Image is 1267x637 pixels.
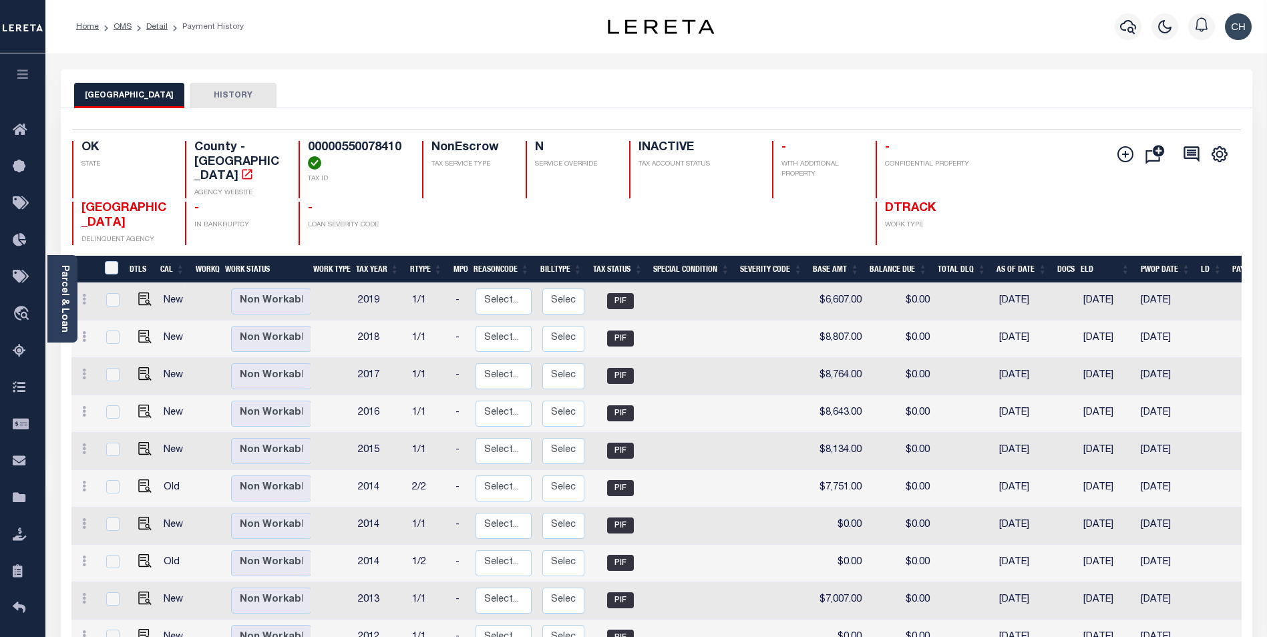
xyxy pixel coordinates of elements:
td: 1/1 [407,395,450,433]
h4: NonEscrow [431,141,510,156]
td: [DATE] [1078,395,1135,433]
td: 1/1 [407,433,450,470]
p: LOAN SEVERITY CODE [308,220,405,230]
td: [DATE] [994,395,1055,433]
span: [GEOGRAPHIC_DATA] [81,202,166,229]
td: [DATE] [1135,358,1196,395]
span: - [781,142,786,154]
td: [DATE] [1135,321,1196,358]
span: PIF [607,405,634,421]
th: Total DLQ: activate to sort column ascending [932,256,991,283]
td: $0.00 [810,507,867,545]
td: [DATE] [994,283,1055,321]
span: PIF [607,443,634,459]
th: PWOP Date: activate to sort column ascending [1135,256,1196,283]
td: Old [158,470,195,507]
th: MPO [448,256,468,283]
td: [DATE] [1135,283,1196,321]
td: [DATE] [994,358,1055,395]
td: - [450,283,470,321]
td: [DATE] [1135,470,1196,507]
span: PIF [607,331,634,347]
td: [DATE] [1135,582,1196,620]
th: ReasonCode: activate to sort column ascending [468,256,535,283]
td: [DATE] [994,545,1055,582]
td: 2016 [353,395,407,433]
td: 1/1 [407,358,450,395]
td: [DATE] [1135,507,1196,545]
th: &nbsp; [97,256,124,283]
td: [DATE] [1078,321,1135,358]
td: 2015 [353,433,407,470]
td: 2014 [353,507,407,545]
th: BillType: activate to sort column ascending [535,256,588,283]
p: CONFIDENTIAL PROPERTY [885,160,973,170]
th: LD: activate to sort column ascending [1196,256,1227,283]
th: &nbsp;&nbsp;&nbsp;&nbsp;&nbsp;&nbsp;&nbsp;&nbsp;&nbsp;&nbsp; [71,256,97,283]
h4: N [535,141,613,156]
a: Parcel & Loan [59,265,69,333]
td: 2/2 [407,470,450,507]
th: As of Date: activate to sort column ascending [991,256,1052,283]
th: Balance Due: activate to sort column ascending [864,256,932,283]
th: DTLS [124,256,155,283]
th: CAL: activate to sort column ascending [155,256,190,283]
span: PIF [607,480,634,496]
td: 2017 [353,358,407,395]
i: travel_explore [13,306,34,323]
p: DELINQUENT AGENCY [81,235,170,245]
td: 1/1 [407,321,450,358]
span: PIF [607,293,634,309]
h4: OK [81,141,170,156]
td: $0.00 [867,433,935,470]
p: WITH ADDITIONAL PROPERTY [781,160,860,180]
th: ELD: activate to sort column ascending [1075,256,1135,283]
p: IN BANKRUPTCY [194,220,283,230]
td: [DATE] [1135,395,1196,433]
td: $8,643.00 [810,395,867,433]
a: Detail [146,23,168,31]
td: [DATE] [994,507,1055,545]
td: [DATE] [994,470,1055,507]
p: AGENCY WEBSITE [194,188,283,198]
a: Home [76,23,99,31]
td: $0.00 [867,545,935,582]
th: Tax Status: activate to sort column ascending [588,256,649,283]
button: HISTORY [190,83,277,108]
td: $0.00 [867,507,935,545]
td: - [450,545,470,582]
td: 1/2 [407,545,450,582]
h4: 00000550078410 [308,141,405,170]
td: $0.00 [867,321,935,358]
td: $0.00 [810,545,867,582]
p: TAX SERVICE TYPE [431,160,510,170]
span: PIF [607,368,634,384]
td: - [450,582,470,620]
td: 1/1 [407,582,450,620]
td: - [450,470,470,507]
td: New [158,433,195,470]
p: SERVICE OVERRIDE [535,160,613,170]
span: - [308,202,313,214]
td: [DATE] [1135,433,1196,470]
button: [GEOGRAPHIC_DATA] [74,83,184,108]
td: New [158,358,195,395]
td: 2014 [353,470,407,507]
td: $0.00 [867,470,935,507]
th: Tax Year: activate to sort column ascending [351,256,405,283]
td: [DATE] [994,433,1055,470]
td: $8,764.00 [810,358,867,395]
th: RType: activate to sort column ascending [405,256,448,283]
span: PIF [607,517,634,534]
td: - [450,358,470,395]
td: 1/1 [407,507,450,545]
td: [DATE] [1135,545,1196,582]
a: OMS [114,23,132,31]
td: $0.00 [867,283,935,321]
th: Work Type [308,256,351,283]
td: 2013 [353,582,407,620]
td: New [158,283,195,321]
td: $7,751.00 [810,470,867,507]
td: $8,807.00 [810,321,867,358]
span: - [885,142,890,154]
